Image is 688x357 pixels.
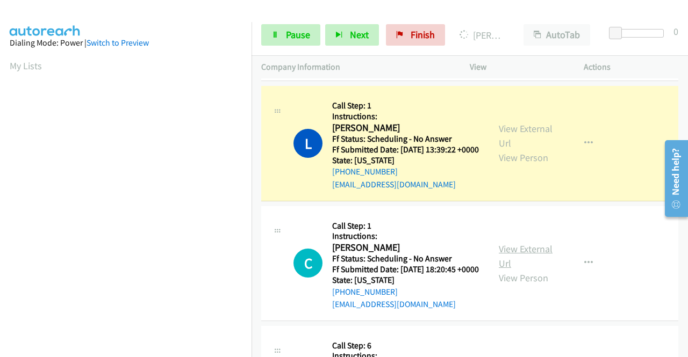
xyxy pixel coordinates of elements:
iframe: Resource Center [657,136,688,221]
p: View [470,61,564,74]
a: Switch to Preview [87,38,149,48]
h5: Call Step: 1 [332,100,479,111]
h5: Call Step: 1 [332,221,479,231]
p: Company Information [261,61,450,74]
div: The call is yet to be attempted [293,249,322,278]
h5: Ff Status: Scheduling - No Answer [332,134,479,144]
a: [EMAIL_ADDRESS][DOMAIN_NAME] [332,299,456,309]
span: Pause [286,28,310,41]
h2: [PERSON_NAME] [332,242,476,254]
h5: Instructions: [332,231,479,242]
h5: Call Step: 6 [332,340,479,351]
div: Dialing Mode: Power | [10,37,242,49]
a: My Lists [10,60,42,72]
button: AutoTab [524,24,590,46]
h5: State: [US_STATE] [332,275,479,286]
div: Delay between calls (in seconds) [614,29,664,38]
h1: C [293,249,322,278]
h5: Instructions: [332,111,479,122]
h1: L [293,129,322,158]
h5: State: [US_STATE] [332,155,479,166]
a: View Person [499,272,548,284]
button: Next [325,24,379,46]
p: [PERSON_NAME] [460,28,504,42]
h5: Ff Submitted Date: [DATE] 13:39:22 +0000 [332,144,479,155]
a: [EMAIL_ADDRESS][DOMAIN_NAME] [332,179,456,190]
p: Actions [584,61,678,74]
h5: Ff Submitted Date: [DATE] 18:20:45 +0000 [332,264,479,275]
span: Next [350,28,369,41]
h5: Ff Status: Scheduling - No Answer [332,253,479,264]
a: [PHONE_NUMBER] [332,166,398,177]
a: Pause [261,24,320,46]
div: 0 [673,24,678,39]
a: Finish [386,24,445,46]
h2: [PERSON_NAME] [332,122,476,134]
a: View Person [499,151,548,164]
a: [PHONE_NUMBER] [332,287,398,297]
a: View External Url [499,122,553,149]
a: View External Url [499,243,553,269]
span: Finish [411,28,435,41]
